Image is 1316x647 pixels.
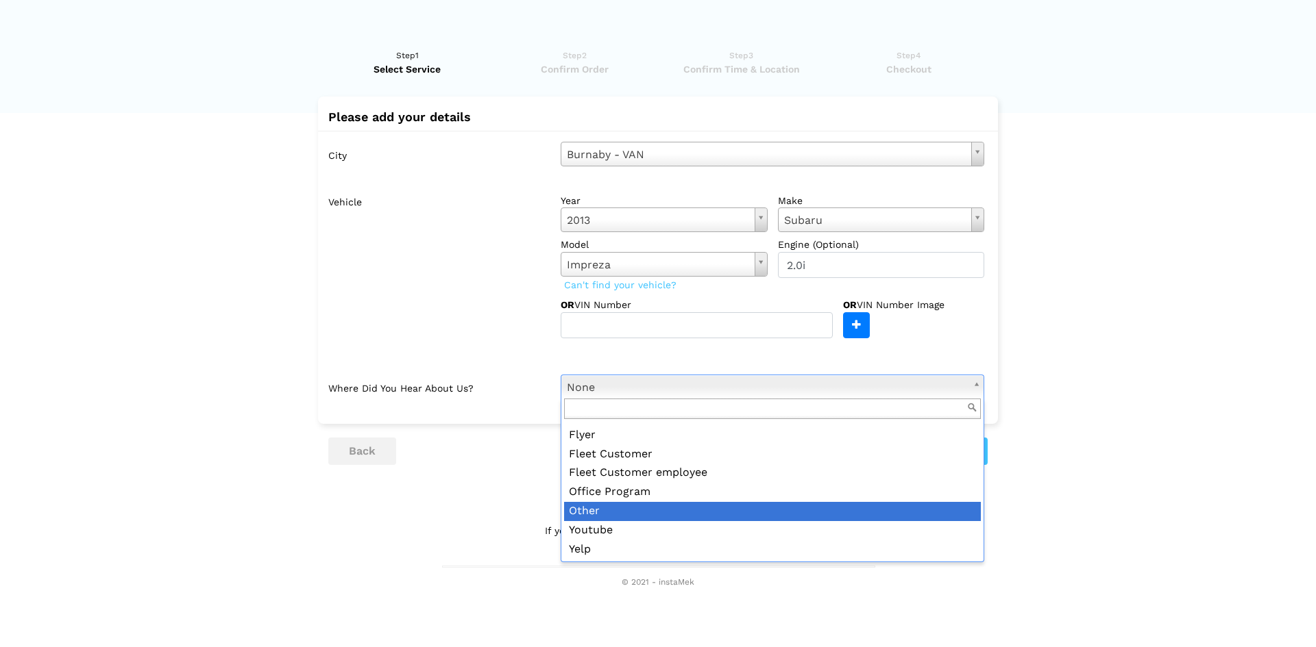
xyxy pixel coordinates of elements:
div: Yelp [564,540,981,559]
div: Other [564,502,981,521]
div: Fleet Customer [564,445,981,464]
div: Flyer [564,426,981,445]
div: Youtube [564,521,981,540]
div: Office Program [564,483,981,502]
div: Fleet Customer employee [564,464,981,483]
